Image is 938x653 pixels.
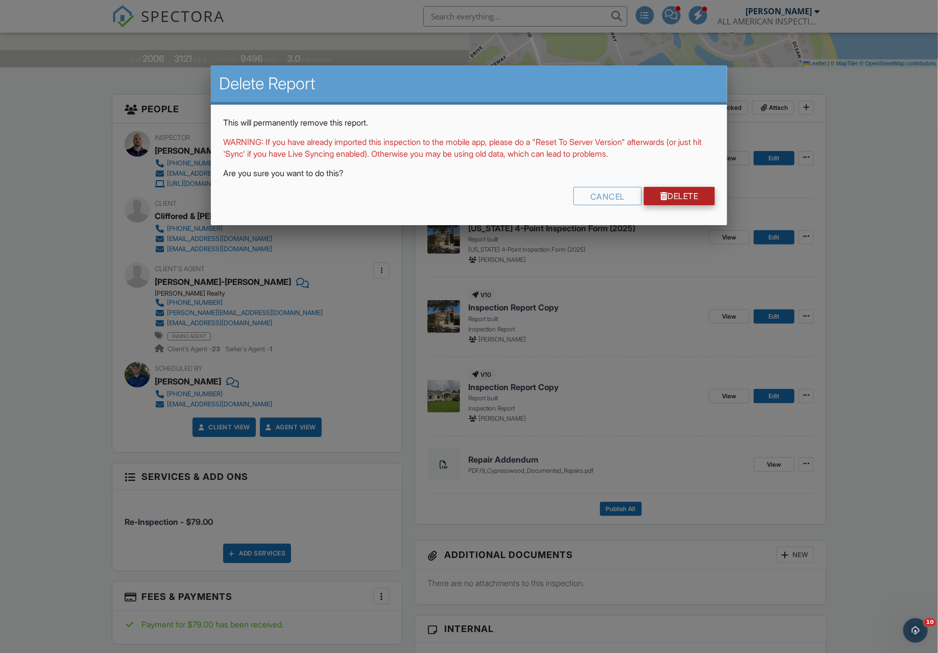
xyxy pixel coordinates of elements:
[644,187,715,205] a: Delete
[223,136,714,159] p: WARNING: If you have already imported this inspection to the mobile app, please do a "Reset To Se...
[223,117,714,128] p: This will permanently remove this report.
[223,167,714,179] p: Are you sure you want to do this?
[573,187,642,205] div: Cancel
[924,618,936,626] span: 10
[903,618,928,643] iframe: Intercom live chat
[219,74,718,94] h2: Delete Report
